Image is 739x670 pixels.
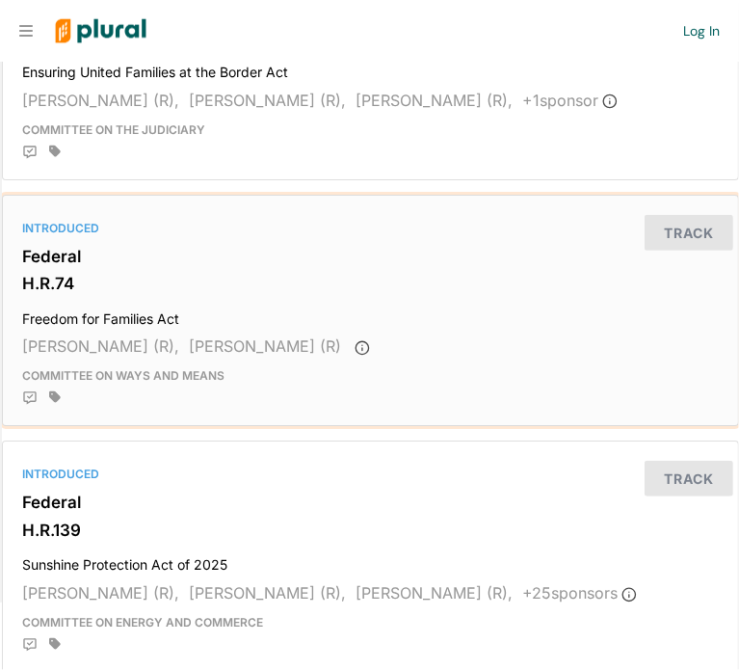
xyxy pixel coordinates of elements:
[22,521,719,540] h3: H.R.139
[356,91,513,110] span: [PERSON_NAME] (R),
[22,390,38,406] div: Add Position Statement
[189,583,346,603] span: [PERSON_NAME] (R),
[356,583,513,603] span: [PERSON_NAME] (R),
[22,466,719,483] div: Introduced
[645,215,733,251] button: Track
[22,615,263,630] span: Committee on Energy and Commerce
[189,91,346,110] span: [PERSON_NAME] (R),
[22,274,719,293] h3: H.R.74
[22,145,38,160] div: Add Position Statement
[22,55,719,81] h4: Ensuring United Families at the Border Act
[22,302,719,328] h4: Freedom for Families Act
[22,583,179,603] span: [PERSON_NAME] (R),
[49,637,61,651] div: Add tags
[189,336,341,356] span: [PERSON_NAME] (R)
[40,1,161,62] img: Logo for Plural
[22,122,205,137] span: Committee on the Judiciary
[22,368,224,383] span: Committee on Ways and Means
[645,461,733,496] button: Track
[522,91,618,110] span: + 1 sponsor
[49,390,61,404] div: Add tags
[22,637,38,653] div: Add Position Statement
[22,548,719,574] h4: Sunshine Protection Act of 2025
[49,145,61,158] div: Add tags
[22,336,179,356] span: [PERSON_NAME] (R),
[22,247,719,266] h3: Federal
[683,22,720,40] a: Log In
[22,220,719,237] div: Introduced
[522,583,637,603] span: + 25 sponsor s
[22,493,719,512] h3: Federal
[22,91,179,110] span: [PERSON_NAME] (R),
